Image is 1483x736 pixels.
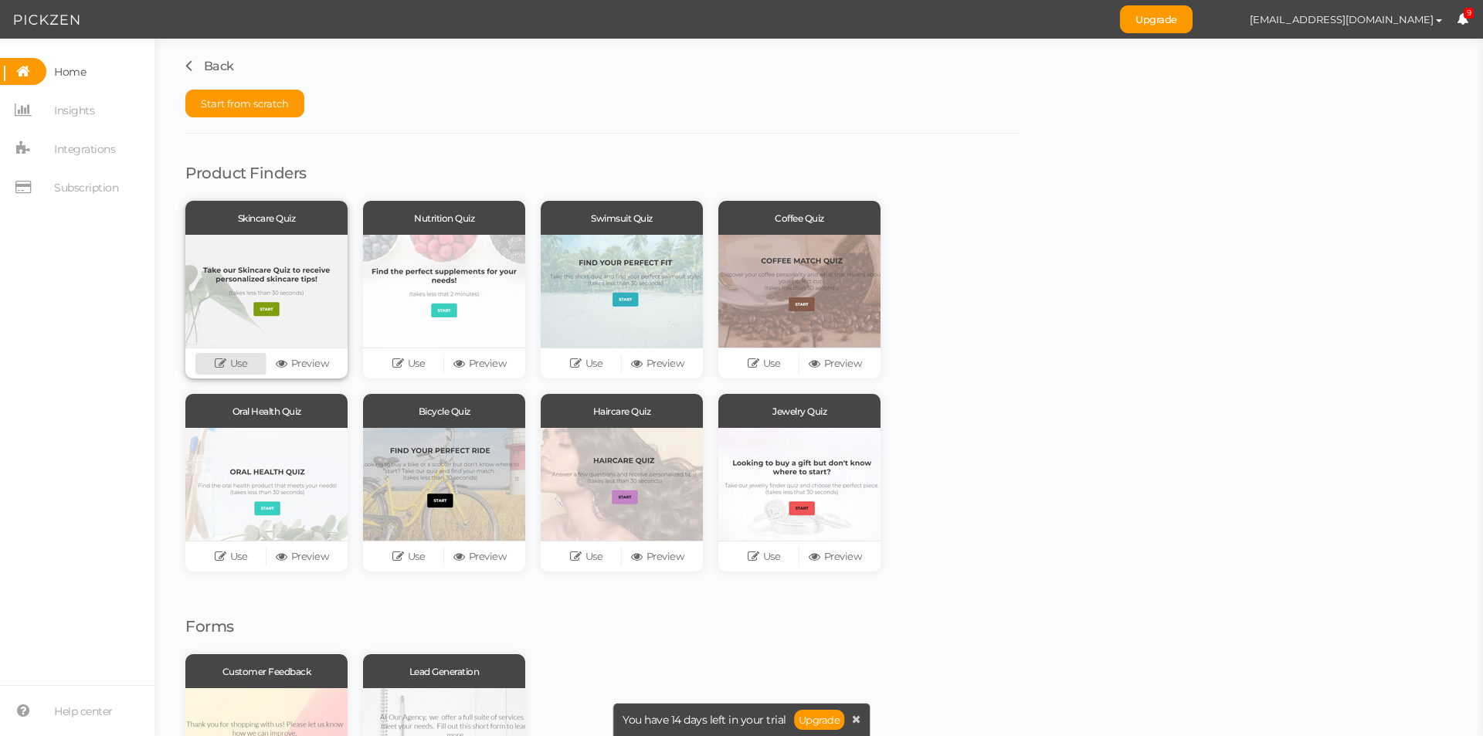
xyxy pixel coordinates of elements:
span: Start from scratch [201,97,289,110]
h1: Product Finders [185,164,1020,181]
a: Upgrade [1120,5,1193,33]
div: Customer Feedback [185,654,348,688]
img: Pickzen logo [14,11,80,29]
a: Preview [799,546,870,568]
a: Use [195,546,266,568]
div: Bicycle Quiz [363,394,525,428]
a: Preview [622,546,693,568]
span: [EMAIL_ADDRESS][DOMAIN_NAME] [1250,13,1434,25]
button: Start from scratch [185,90,304,117]
span: Insights [54,98,94,123]
div: Lead Generation [363,654,525,688]
a: Preview [444,546,515,568]
a: Back [185,59,234,73]
div: Swimsuit Quiz [541,201,703,235]
span: Help center [54,699,113,724]
a: Use [728,353,799,375]
a: Use [551,546,622,568]
a: Use [195,353,266,375]
a: Preview [799,353,870,375]
a: Use [373,546,444,568]
div: Oral Health Quiz [185,394,348,428]
div: Skincare Quiz [185,201,348,235]
div: Nutrition Quiz [363,201,525,235]
div: Haircare Quiz [541,394,703,428]
div: Jewelry Quiz [718,394,881,428]
a: Preview [266,546,338,568]
h1: Forms [185,618,1020,635]
span: Subscription [54,175,118,200]
a: Upgrade [794,710,845,730]
img: 98a76404339a86e646af3f5efcda28ef [1208,6,1235,33]
span: Integrations [54,137,115,161]
a: Use [373,353,444,375]
a: Preview [622,353,693,375]
a: Preview [266,353,338,375]
button: [EMAIL_ADDRESS][DOMAIN_NAME] [1235,6,1457,32]
a: Use [728,546,799,568]
span: 9 [1464,8,1475,19]
span: You have 14 days left in your trial [623,714,786,725]
a: Use [551,353,622,375]
div: Coffee Quiz [718,201,881,235]
a: Preview [444,353,515,375]
span: Home [54,59,86,84]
